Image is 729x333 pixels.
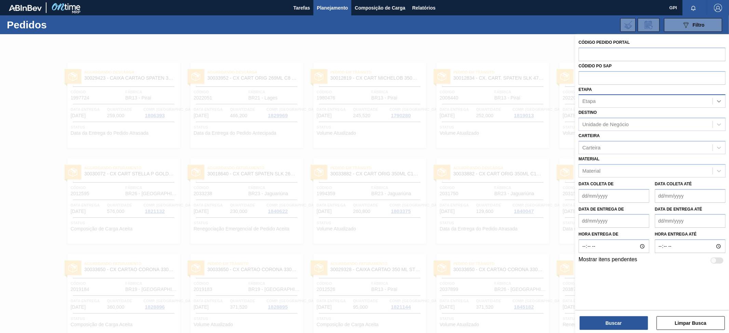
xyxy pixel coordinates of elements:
[582,168,600,174] div: Material
[579,157,599,161] label: Material
[579,110,597,115] label: Destino
[7,21,111,29] h1: Pedidos
[582,145,600,150] div: Carteira
[579,256,637,265] label: Mostrar itens pendentes
[293,4,310,12] span: Tarefas
[620,18,636,32] div: Importar Negociações dos Pedidos
[579,87,592,92] label: Etapa
[579,189,649,203] input: dd/mm/yyyy
[579,229,649,239] label: Hora entrega de
[683,3,704,13] button: Notificações
[582,98,596,104] div: Etapa
[693,22,705,28] span: Filtro
[655,189,726,203] input: dd/mm/yyyy
[355,4,405,12] span: Composição de Carga
[664,18,722,32] button: Filtro
[714,4,722,12] img: Logout
[579,214,649,228] input: dd/mm/yyyy
[655,214,726,228] input: dd/mm/yyyy
[579,64,612,68] label: Códido PO SAP
[638,18,660,32] div: Solicitação de Revisão de Pedidos
[579,182,613,186] label: Data coleta de
[579,133,600,138] label: Carteira
[9,5,42,11] img: TNhmsLtSVTkK8tSr43FrP2fwEKptu5GPRR3wAAAABJRU5ErkJggg==
[579,40,630,45] label: Código Pedido Portal
[655,182,692,186] label: Data coleta até
[655,207,702,212] label: Data de Entrega até
[412,4,435,12] span: Relatórios
[579,207,624,212] label: Data de Entrega de
[582,122,629,128] div: Unidade de Negócio
[655,229,726,239] label: Hora entrega até
[317,4,348,12] span: Planejamento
